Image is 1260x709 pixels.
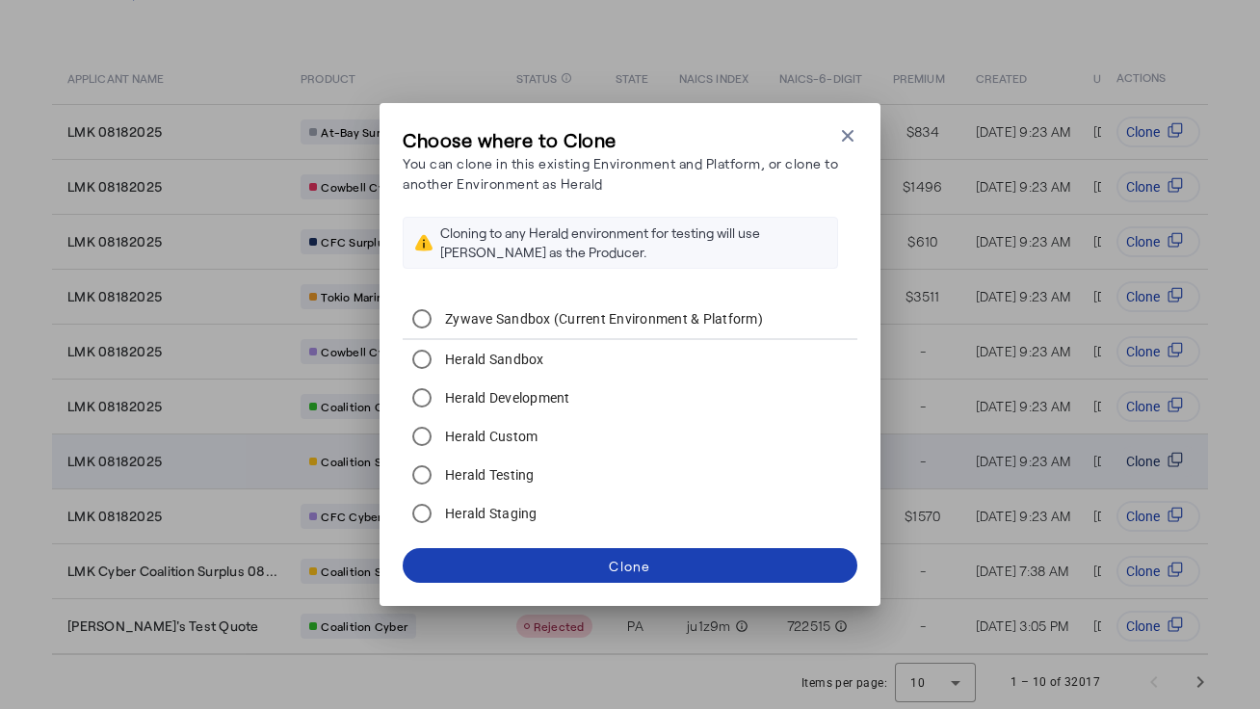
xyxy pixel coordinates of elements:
[441,465,535,485] label: Herald Testing
[441,309,763,328] label: Zywave Sandbox (Current Environment & Platform)
[403,126,838,153] h3: Choose where to Clone
[403,153,838,194] p: You can clone in this existing Environment and Platform, or clone to another Environment as Herald
[403,548,857,583] button: Clone
[440,223,826,262] div: Cloning to any Herald environment for testing will use [PERSON_NAME] as the Producer.
[441,504,538,523] label: Herald Staging
[441,388,570,407] label: Herald Development
[441,427,538,446] label: Herald Custom
[609,556,650,576] div: Clone
[441,350,544,369] label: Herald Sandbox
